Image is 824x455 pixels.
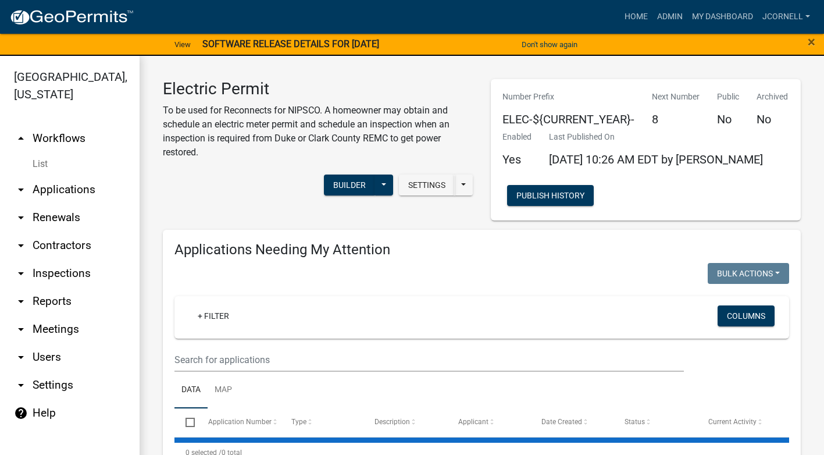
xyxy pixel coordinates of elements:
[14,350,28,364] i: arrow_drop_down
[280,408,363,436] datatable-header-cell: Type
[652,112,700,126] h5: 8
[174,408,197,436] datatable-header-cell: Select
[14,294,28,308] i: arrow_drop_down
[808,34,815,50] span: ×
[14,183,28,197] i: arrow_drop_down
[374,418,410,426] span: Description
[208,372,239,409] a: Map
[163,104,473,159] p: To be used for Reconnects for NIPSCO. A homeowner may obtain and schedule an electric meter permi...
[541,418,582,426] span: Date Created
[507,185,594,206] button: Publish History
[502,91,634,103] p: Number Prefix
[757,112,788,126] h5: No
[188,305,238,326] a: + Filter
[708,418,757,426] span: Current Activity
[163,79,473,99] h3: Electric Permit
[14,211,28,225] i: arrow_drop_down
[758,6,815,28] a: jcornell
[458,418,488,426] span: Applicant
[717,91,739,103] p: Public
[502,152,532,166] h5: Yes
[808,35,815,49] button: Close
[613,408,697,436] datatable-header-cell: Status
[202,38,379,49] strong: SOFTWARE RELEASE DETAILS FOR [DATE]
[399,175,455,195] button: Settings
[549,131,763,143] p: Last Published On
[652,6,687,28] a: Admin
[447,408,530,436] datatable-header-cell: Applicant
[549,152,763,166] span: [DATE] 10:26 AM EDT by [PERSON_NAME]
[14,406,28,420] i: help
[502,131,532,143] p: Enabled
[697,408,780,436] datatable-header-cell: Current Activity
[517,35,582,54] button: Don't show again
[757,91,788,103] p: Archived
[174,372,208,409] a: Data
[197,408,280,436] datatable-header-cell: Application Number
[174,348,684,372] input: Search for applications
[324,175,375,195] button: Builder
[14,131,28,145] i: arrow_drop_up
[687,6,758,28] a: My Dashboard
[620,6,652,28] a: Home
[14,266,28,280] i: arrow_drop_down
[507,191,594,201] wm-modal-confirm: Workflow Publish History
[174,241,789,258] h4: Applications Needing My Attention
[14,239,28,253] i: arrow_drop_down
[718,305,775,326] button: Columns
[502,112,634,126] h5: ELEC-${CURRENT_YEAR}-
[717,112,739,126] h5: No
[170,35,195,54] a: View
[652,91,700,103] p: Next Number
[208,418,272,426] span: Application Number
[363,408,447,436] datatable-header-cell: Description
[708,263,789,284] button: Bulk Actions
[625,418,645,426] span: Status
[291,418,306,426] span: Type
[530,408,613,436] datatable-header-cell: Date Created
[14,378,28,392] i: arrow_drop_down
[14,322,28,336] i: arrow_drop_down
